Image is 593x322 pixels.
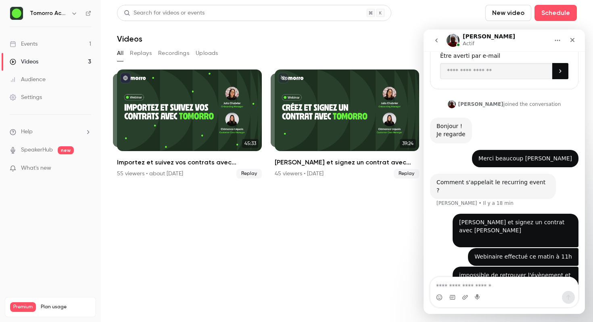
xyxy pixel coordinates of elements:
div: Events [10,40,38,48]
span: What's new [21,164,51,173]
section: Videos [117,5,577,317]
button: published [120,73,131,83]
button: New video [485,5,531,21]
li: Importez et suivez vos contrats avec Tomorro [117,69,262,179]
li: Créez et signez un contrat avec Tomorro [275,69,420,179]
span: Premium [10,302,36,312]
a: SpeakerHub [21,146,53,154]
img: Tomorro Academy [10,7,23,20]
div: Audience [10,76,46,84]
button: Replays [130,47,152,60]
ul: Videos [117,69,577,179]
div: 55 viewers • about [DATE] [117,170,183,178]
span: Plan usage [41,304,91,310]
button: All [117,47,123,60]
span: new [58,146,74,154]
div: Videos [10,58,38,66]
button: Recordings [158,47,189,60]
button: unpublished [278,73,288,83]
h6: Tomorro Academy [30,9,68,17]
span: Help [21,128,33,136]
button: Uploads [196,47,218,60]
span: 45:33 [242,139,259,148]
div: 45 viewers • [DATE] [275,170,324,178]
button: Schedule [535,5,577,21]
h2: Importez et suivez vos contrats avec [PERSON_NAME] [117,158,262,167]
h1: Videos [117,34,142,44]
a: 39:2439:24[PERSON_NAME] et signez un contrat avec [PERSON_NAME]45 viewers • [DATE]Replay [275,69,420,179]
a: 45:3345:33Importez et suivez vos contrats avec [PERSON_NAME]55 viewers • about [DATE]Replay [117,69,262,179]
div: Search for videos or events [124,9,205,17]
h2: [PERSON_NAME] et signez un contrat avec [PERSON_NAME] [275,158,420,167]
span: 39:24 [400,139,416,148]
li: help-dropdown-opener [10,128,91,136]
iframe: Intercom live chat [424,29,585,314]
span: Replay [236,169,262,179]
div: Settings [10,93,42,101]
span: Replay [394,169,419,179]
